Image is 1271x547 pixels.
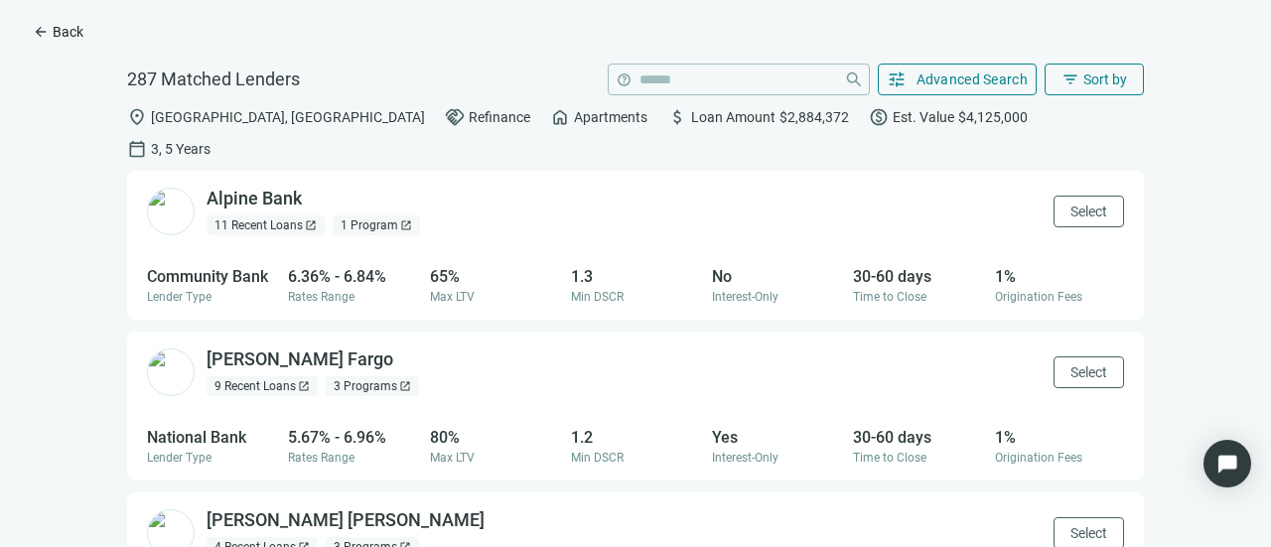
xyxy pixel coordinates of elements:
button: tuneAdvanced Search [878,64,1038,95]
span: Apartments [574,109,647,125]
div: 1.2 [571,428,700,447]
div: 5.67% - 6.96% [288,428,417,447]
span: home [550,107,570,127]
div: No [712,267,841,286]
span: $2,884,372 [779,109,849,125]
span: open_in_new [400,219,412,231]
div: Loan Amount [667,107,849,127]
span: Min DSCR [571,290,624,304]
div: 9 Recent Loans [207,376,318,396]
button: Select [1054,356,1124,388]
div: 3 Programs [326,376,419,396]
span: Select [1070,525,1107,541]
div: 6.36% - 6.84% [288,267,417,286]
div: 80% [430,428,559,447]
span: open_in_new [298,380,310,392]
span: Time to Close [853,451,926,465]
div: Yes [712,428,841,447]
span: Origination Fees [995,290,1082,304]
span: tune [887,69,907,89]
span: Max LTV [430,451,475,465]
span: Rates Range [288,451,354,465]
span: arrow_back [33,24,49,40]
span: Select [1070,204,1107,219]
span: paid [869,107,889,127]
div: 1 Program [333,215,420,235]
span: Origination Fees [995,451,1082,465]
span: Back [53,24,83,40]
span: open_in_new [305,219,317,231]
span: Max LTV [430,290,475,304]
span: calendar_today [127,139,147,159]
span: Sort by [1083,71,1127,87]
span: help [617,72,632,87]
span: $4,125,000 [958,109,1028,125]
span: filter_list [1061,70,1079,88]
span: 287 Matched Lenders [127,68,300,91]
button: filter_listSort by [1045,64,1144,95]
span: Interest-Only [712,451,778,465]
div: 30-60 days [853,267,982,286]
div: 11 Recent Loans [207,215,325,235]
img: 61e215de-ba22-4608-92ae-da61297d1b96.png [147,348,195,396]
div: Alpine Bank [207,187,302,211]
span: attach_money [667,107,687,127]
div: Open Intercom Messenger [1203,440,1251,487]
div: 1.3 [571,267,700,286]
div: [PERSON_NAME] [PERSON_NAME] [207,508,485,533]
span: Lender Type [147,451,212,465]
span: open_in_new [399,380,411,392]
span: handshake [445,107,465,127]
span: [GEOGRAPHIC_DATA], [GEOGRAPHIC_DATA] [151,109,425,125]
div: Community Bank [147,267,276,286]
div: 1% [995,267,1124,286]
button: arrow_backBack [16,16,100,48]
div: [PERSON_NAME] Fargo [207,347,393,372]
span: 3, 5 Years [151,141,211,157]
span: Refinance [469,109,530,125]
div: 1% [995,428,1124,447]
span: Rates Range [288,290,354,304]
button: Select [1054,196,1124,227]
div: National Bank [147,428,276,447]
div: 65% [430,267,559,286]
span: Min DSCR [571,451,624,465]
span: Interest-Only [712,290,778,304]
span: Select [1070,364,1107,380]
img: 5476e386-a91c-481b-bb79-712cca746783 [147,188,195,235]
span: Time to Close [853,290,926,304]
div: Est. Value [869,107,1028,127]
span: location_on [127,107,147,127]
span: Lender Type [147,290,212,304]
div: 30-60 days [853,428,982,447]
span: Advanced Search [917,71,1029,87]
